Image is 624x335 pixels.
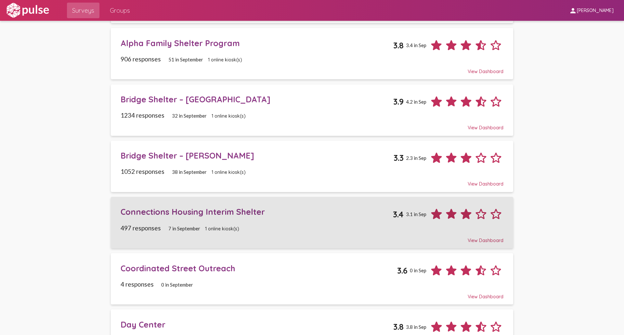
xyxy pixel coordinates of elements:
[121,55,161,63] span: 906 responses
[105,3,135,18] a: Groups
[111,84,513,136] a: Bridge Shelter – [GEOGRAPHIC_DATA]3.94.2 in Sep1234 responses32 in September1 online kiosk(s)View...
[205,226,239,232] span: 1 online kiosk(s)
[121,94,393,104] div: Bridge Shelter – [GEOGRAPHIC_DATA]
[111,28,513,79] a: Alpha Family Shelter Program3.83.4 in Sep906 responses51 in September1 online kiosk(s)View Dashboard
[121,288,503,300] div: View Dashboard
[111,141,513,192] a: Bridge Shelter – [PERSON_NAME]3.32.3 in Sep1052 responses38 in September1 online kiosk(s)View Das...
[121,38,393,48] div: Alpha Family Shelter Program
[110,5,130,16] span: Groups
[406,155,426,161] span: 2.3 in Sep
[172,169,207,175] span: 38 in September
[577,8,614,14] span: [PERSON_NAME]
[564,4,619,16] button: [PERSON_NAME]
[394,153,404,163] span: 3.3
[67,3,99,18] a: Surveys
[168,57,203,62] span: 51 in September
[410,267,426,273] span: 0 in Sep
[397,265,408,276] span: 3.6
[393,40,404,50] span: 3.8
[111,197,513,248] a: Connections Housing Interim Shelter3.43.1 in Sep497 responses7 in September1 online kiosk(s)View ...
[121,119,503,131] div: View Dashboard
[121,168,164,175] span: 1052 responses
[212,169,246,175] span: 1 online kiosk(s)
[121,175,503,187] div: View Dashboard
[406,324,426,330] span: 3.8 in Sep
[111,253,513,304] a: Coordinated Street Outreach3.60 in Sep4 responses0 in SeptemberView Dashboard
[121,232,503,243] div: View Dashboard
[121,280,154,288] span: 4 responses
[121,111,164,119] span: 1234 responses
[5,2,50,19] img: white-logo.svg
[72,5,94,16] span: Surveys
[406,211,426,217] span: 3.1 in Sep
[406,99,426,105] span: 4.2 in Sep
[208,57,242,63] span: 1 online kiosk(s)
[393,209,404,219] span: 3.4
[393,97,404,107] span: 3.9
[393,322,404,332] span: 3.8
[168,225,200,231] span: 7 in September
[121,224,161,232] span: 497 responses
[406,42,426,48] span: 3.4 in Sep
[121,150,394,161] div: Bridge Shelter – [PERSON_NAME]
[121,263,397,273] div: Coordinated Street Outreach
[569,7,577,15] mat-icon: person
[212,113,246,119] span: 1 online kiosk(s)
[121,319,393,329] div: Day Center
[161,282,193,288] span: 0 in September
[121,63,503,74] div: View Dashboard
[121,207,393,217] div: Connections Housing Interim Shelter
[172,113,207,119] span: 32 in September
